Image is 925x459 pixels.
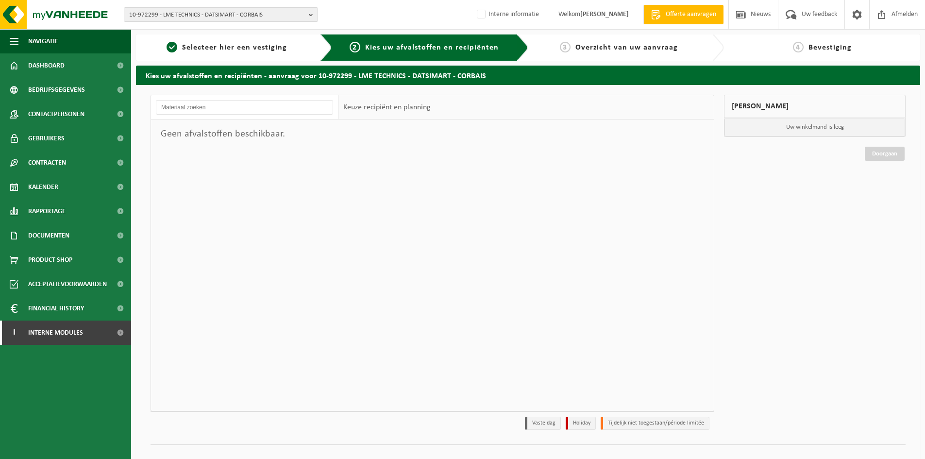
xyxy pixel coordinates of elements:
[129,8,305,22] span: 10-972299 - LME TECHNICS - DATSIMART - CORBAIS
[28,53,65,78] span: Dashboard
[28,175,58,199] span: Kalender
[156,100,333,115] input: Materiaal zoeken
[28,272,107,296] span: Acceptatievoorwaarden
[663,10,719,19] span: Offerte aanvragen
[141,42,313,53] a: 1Selecteer hier een vestiging
[865,147,905,161] a: Doorgaan
[575,44,678,51] span: Overzicht van uw aanvraag
[28,126,65,151] span: Gebruikers
[28,321,83,345] span: Interne modules
[28,223,69,248] span: Documenten
[793,42,804,52] span: 4
[124,7,318,22] button: 10-972299 - LME TECHNICS - DATSIMART - CORBAIS
[28,78,85,102] span: Bedrijfsgegevens
[525,417,561,430] li: Vaste dag
[350,42,360,52] span: 2
[167,42,177,52] span: 1
[10,321,18,345] span: I
[601,417,709,430] li: Tijdelijk niet toegestaan/période limitée
[724,118,905,136] p: Uw winkelmand is leeg
[28,296,84,321] span: Financial History
[580,11,629,18] strong: [PERSON_NAME]
[28,248,72,272] span: Product Shop
[151,119,338,149] div: Geen afvalstoffen beschikbaar.
[808,44,852,51] span: Bevestiging
[182,44,287,51] span: Selecteer hier een vestiging
[136,66,920,85] h2: Kies uw afvalstoffen en recipiënten - aanvraag voor 10-972299 - LME TECHNICS - DATSIMART - CORBAIS
[566,417,596,430] li: Holiday
[28,29,58,53] span: Navigatie
[475,7,539,22] label: Interne informatie
[28,151,66,175] span: Contracten
[28,199,66,223] span: Rapportage
[643,5,723,24] a: Offerte aanvragen
[28,102,84,126] span: Contactpersonen
[338,95,436,119] div: Keuze recipiënt en planning
[724,95,906,118] div: [PERSON_NAME]
[365,44,499,51] span: Kies uw afvalstoffen en recipiënten
[560,42,571,52] span: 3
